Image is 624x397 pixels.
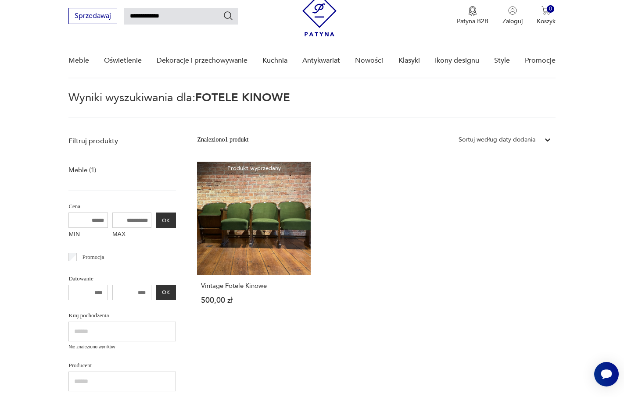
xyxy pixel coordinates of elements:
[302,44,340,78] a: Antykwariat
[502,17,523,25] p: Zaloguj
[197,135,248,145] div: Znaleziono 1 produkt
[494,44,510,78] a: Style
[262,44,287,78] a: Kuchnia
[201,282,307,290] h3: Vintage Fotele Kinowe
[68,44,89,78] a: Meble
[68,274,176,284] p: Datowanie
[537,17,556,25] p: Koszyk
[457,17,488,25] p: Patyna B2B
[68,92,555,118] p: Wyniki wyszukiwania dla:
[435,44,479,78] a: Ikony designu
[68,8,117,24] button: Sprzedawaj
[197,162,311,321] a: Produkt wyprzedanyVintage Fotele KinoweVintage Fotele Kinowe500,00 zł
[68,202,176,211] p: Cena
[547,5,554,13] div: 0
[468,6,477,16] img: Ikona medalu
[104,44,142,78] a: Oświetlenie
[594,362,619,386] iframe: Smartsupp widget button
[502,6,523,25] button: Zaloguj
[537,6,556,25] button: 0Koszyk
[525,44,556,78] a: Promocje
[68,14,117,20] a: Sprzedawaj
[68,311,176,320] p: Kraj pochodzenia
[112,228,152,242] label: MAX
[508,6,517,15] img: Ikonka użytkownika
[355,44,383,78] a: Nowości
[156,213,176,228] button: OK
[195,90,290,106] span: FOTELE KINOWE
[156,285,176,300] button: OK
[459,135,535,145] div: Sortuj według daty dodania
[68,228,108,242] label: MIN
[398,44,420,78] a: Klasyki
[223,11,233,21] button: Szukaj
[68,344,176,351] p: Nie znaleziono wyników
[68,361,176,370] p: Producent
[68,136,176,146] p: Filtruj produkty
[201,297,307,304] p: 500,00 zł
[82,252,104,262] p: Promocja
[457,6,488,25] button: Patyna B2B
[542,6,550,15] img: Ikona koszyka
[457,6,488,25] a: Ikona medaluPatyna B2B
[157,44,247,78] a: Dekoracje i przechowywanie
[68,164,96,176] a: Meble (1)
